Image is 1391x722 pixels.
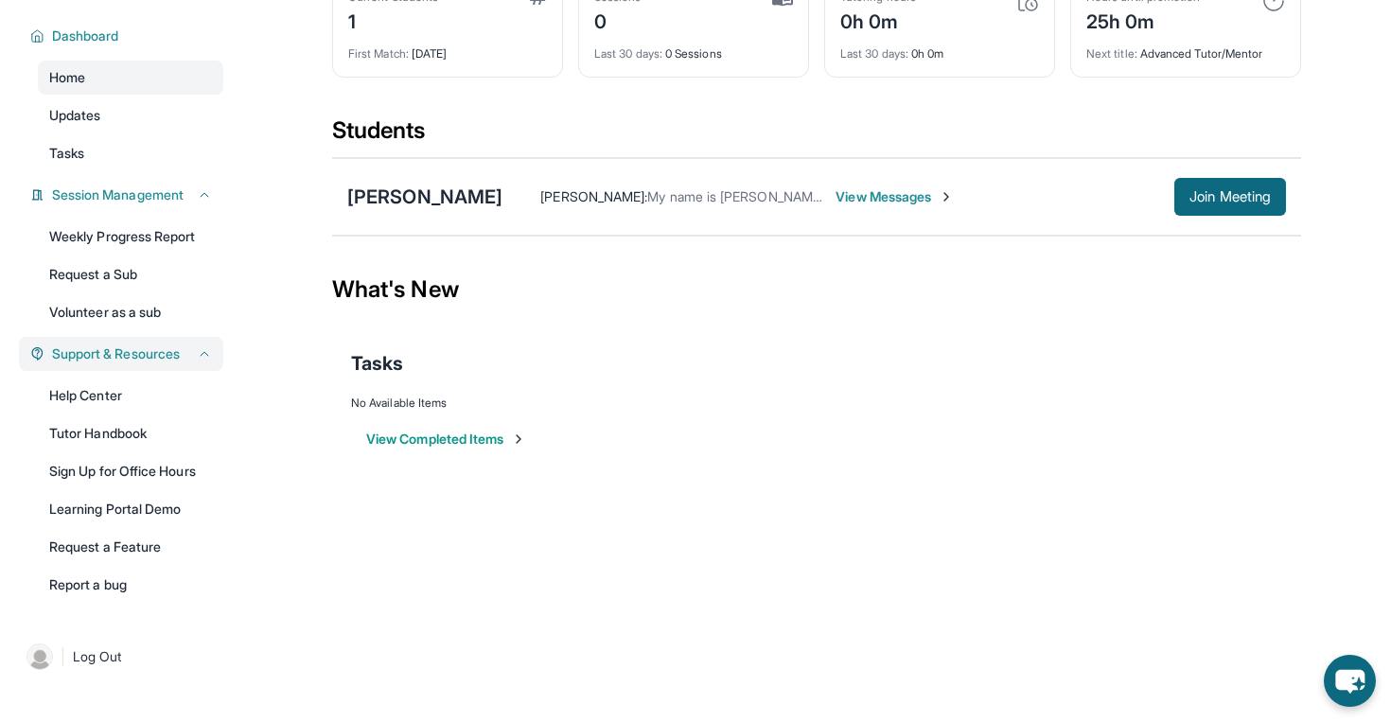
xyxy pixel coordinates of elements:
[38,136,223,170] a: Tasks
[836,187,954,206] span: View Messages
[1189,191,1271,203] span: Join Meeting
[348,46,409,61] span: First Match :
[38,416,223,450] a: Tutor Handbook
[38,98,223,132] a: Updates
[1086,46,1137,61] span: Next title :
[38,257,223,291] a: Request a Sub
[26,643,53,670] img: user-img
[52,344,180,363] span: Support & Resources
[38,530,223,564] a: Request a Feature
[1174,178,1286,216] button: Join Meeting
[351,396,1282,411] div: No Available Items
[840,46,908,61] span: Last 30 days :
[73,647,122,666] span: Log Out
[49,106,101,125] span: Updates
[840,5,916,35] div: 0h 0m
[351,350,403,377] span: Tasks
[594,35,793,62] div: 0 Sessions
[366,430,526,449] button: View Completed Items
[594,46,662,61] span: Last 30 days :
[347,184,502,210] div: [PERSON_NAME]
[44,26,212,45] button: Dashboard
[49,144,84,163] span: Tasks
[38,220,223,254] a: Weekly Progress Report
[939,189,954,204] img: Chevron-Right
[1086,35,1285,62] div: Advanced Tutor/Mentor
[61,645,65,668] span: |
[38,454,223,488] a: Sign Up for Office Hours
[594,5,642,35] div: 0
[38,568,223,602] a: Report a bug
[332,115,1301,157] div: Students
[540,188,647,204] span: [PERSON_NAME] :
[52,26,119,45] span: Dashboard
[38,61,223,95] a: Home
[44,185,212,204] button: Session Management
[332,248,1301,331] div: What's New
[44,344,212,363] button: Support & Resources
[38,492,223,526] a: Learning Portal Demo
[19,636,223,678] a: |Log Out
[348,5,438,35] div: 1
[1086,5,1200,35] div: 25h 0m
[840,35,1039,62] div: 0h 0m
[38,379,223,413] a: Help Center
[38,295,223,329] a: Volunteer as a sub
[52,185,184,204] span: Session Management
[49,68,85,87] span: Home
[1324,655,1376,707] button: chat-button
[348,35,547,62] div: [DATE]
